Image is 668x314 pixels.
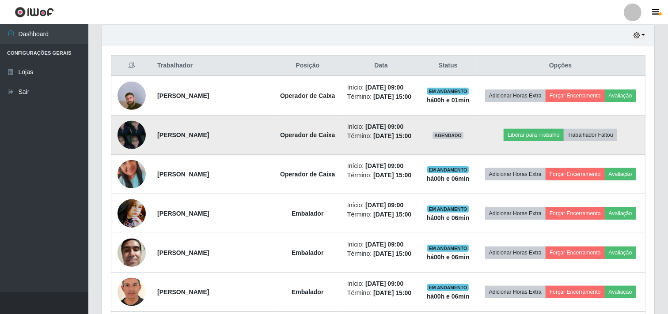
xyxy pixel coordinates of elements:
strong: há 00 h e 06 min [427,293,470,300]
button: Adicionar Horas Extra [485,286,546,298]
button: Adicionar Horas Extra [485,168,546,180]
strong: [PERSON_NAME] [157,288,209,295]
li: Término: [347,92,415,101]
button: Avaliação [605,90,636,102]
strong: [PERSON_NAME] [157,92,209,99]
strong: Operador de Caixa [280,171,335,178]
strong: [PERSON_NAME] [157,171,209,178]
button: Avaliação [605,286,636,298]
span: EM ANDAMENTO [427,206,469,213]
button: Adicionar Horas Extra [485,247,546,259]
li: Início: [347,161,415,171]
button: Forçar Encerramento [546,168,605,180]
th: Trabalhador [152,56,273,76]
button: Adicionar Horas Extra [485,90,546,102]
th: Data [342,56,420,76]
time: [DATE] 15:00 [373,132,411,139]
time: [DATE] 09:00 [365,123,403,130]
time: [DATE] 15:00 [373,211,411,218]
time: [DATE] 15:00 [373,250,411,257]
strong: Operador de Caixa [280,131,335,138]
strong: Operador de Caixa [280,92,335,99]
li: Início: [347,122,415,131]
img: 1754847204273.jpeg [118,116,146,153]
img: 1632155042572.jpeg [118,194,146,232]
img: 1753979789562.jpeg [118,272,146,313]
strong: há 00 h e 06 min [427,254,470,261]
strong: [PERSON_NAME] [157,210,209,217]
li: Término: [347,210,415,219]
button: Forçar Encerramento [546,90,605,102]
button: Forçar Encerramento [546,247,605,259]
button: Trabalhador Faltou [564,129,617,141]
time: [DATE] 15:00 [373,172,411,179]
button: Forçar Encerramento [546,286,605,298]
li: Início: [347,201,415,210]
strong: Embalador [292,288,323,295]
th: Status [420,56,476,76]
strong: há 00 h e 06 min [427,214,470,221]
button: Adicionar Horas Extra [485,207,546,220]
span: EM ANDAMENTO [427,284,469,291]
time: [DATE] 09:00 [365,162,403,169]
button: Avaliação [605,207,636,220]
strong: Embalador [292,249,323,256]
time: [DATE] 15:00 [373,93,411,100]
time: [DATE] 15:00 [373,289,411,296]
strong: [PERSON_NAME] [157,131,209,138]
img: CoreUI Logo [15,7,54,18]
li: Término: [347,249,415,258]
li: Término: [347,131,415,141]
button: Forçar Encerramento [546,207,605,220]
th: Opções [476,56,645,76]
li: Início: [347,83,415,92]
time: [DATE] 09:00 [365,280,403,287]
button: Liberar para Trabalho [504,129,563,141]
li: Término: [347,171,415,180]
img: 1756498366711.jpeg [118,71,146,121]
time: [DATE] 09:00 [365,202,403,209]
li: Início: [347,279,415,288]
span: EM ANDAMENTO [427,166,469,173]
strong: Embalador [292,210,323,217]
th: Posição [273,56,342,76]
span: EM ANDAMENTO [427,88,469,95]
button: Avaliação [605,168,636,180]
img: 1606512880080.jpeg [118,234,146,271]
span: EM ANDAMENTO [427,245,469,252]
strong: [PERSON_NAME] [157,249,209,256]
time: [DATE] 09:00 [365,84,403,91]
button: Avaliação [605,247,636,259]
time: [DATE] 09:00 [365,241,403,248]
img: 1755875001367.jpeg [118,149,146,199]
li: Término: [347,288,415,298]
span: AGENDADO [433,132,463,139]
strong: há 00 h e 01 min [427,97,470,104]
strong: há 00 h e 06 min [427,175,470,182]
li: Início: [347,240,415,249]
